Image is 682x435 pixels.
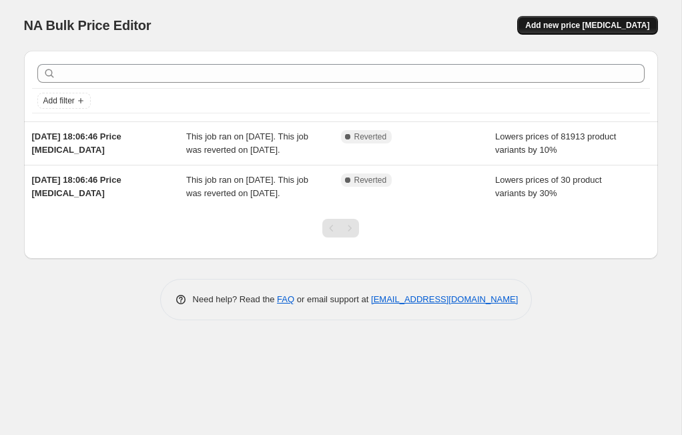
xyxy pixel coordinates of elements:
[354,131,387,142] span: Reverted
[186,131,308,155] span: This job ran on [DATE]. This job was reverted on [DATE].
[322,219,359,238] nav: Pagination
[24,18,151,33] span: NA Bulk Price Editor
[525,20,649,31] span: Add new price [MEDICAL_DATA]
[371,294,518,304] a: [EMAIL_ADDRESS][DOMAIN_NAME]
[32,131,121,155] span: [DATE] 18:06:46 Price [MEDICAL_DATA]
[354,175,387,185] span: Reverted
[277,294,294,304] a: FAQ
[37,93,91,109] button: Add filter
[32,175,121,198] span: [DATE] 18:06:46 Price [MEDICAL_DATA]
[495,131,616,155] span: Lowers prices of 81913 product variants by 10%
[186,175,308,198] span: This job ran on [DATE]. This job was reverted on [DATE].
[43,95,75,106] span: Add filter
[193,294,278,304] span: Need help? Read the
[517,16,657,35] button: Add new price [MEDICAL_DATA]
[294,294,371,304] span: or email support at
[495,175,602,198] span: Lowers prices of 30 product variants by 30%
